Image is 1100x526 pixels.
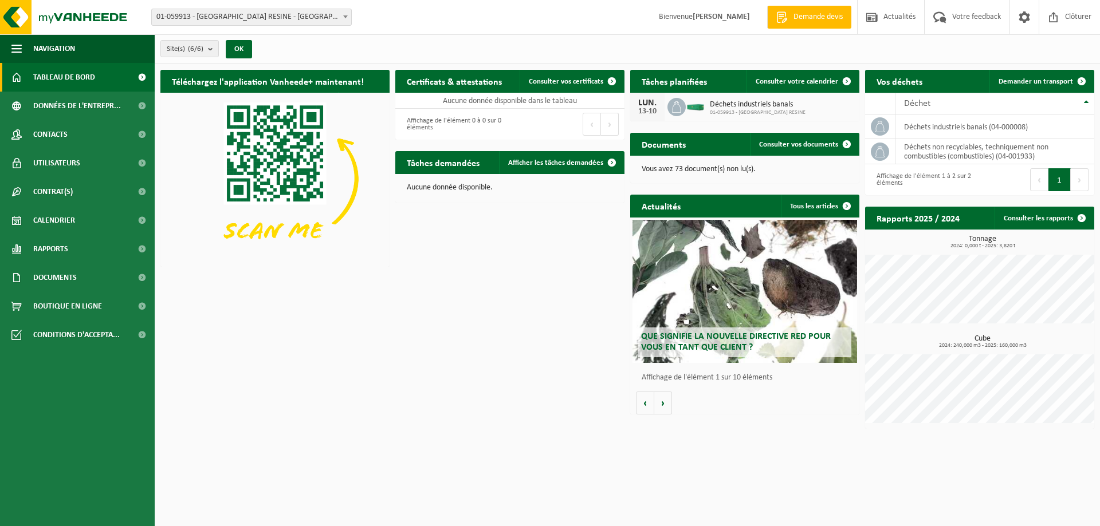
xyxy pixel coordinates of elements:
button: Volgende [654,391,672,414]
td: déchets non recyclables, techniquement non combustibles (combustibles) (04-001933) [895,139,1094,164]
div: Affichage de l'élément 0 à 0 sur 0 éléments [401,112,504,137]
span: Déchet [904,99,930,108]
button: Site(s)(6/6) [160,40,219,57]
img: Download de VHEPlus App [160,93,390,264]
a: Consulter vos certificats [520,70,623,93]
span: Tableau de bord [33,63,95,92]
h2: Téléchargez l'application Vanheede+ maintenant! [160,70,375,92]
span: Rapports [33,235,68,263]
button: OK [226,40,252,58]
span: Que signifie la nouvelle directive RED pour vous en tant que client ? [641,332,831,352]
span: Utilisateurs [33,149,80,177]
a: Afficher les tâches demandées [499,151,623,174]
h2: Vos déchets [865,70,934,92]
p: Aucune donnée disponible. [407,184,613,192]
span: Boutique en ligne [33,292,102,321]
p: Affichage de l'élément 1 sur 10 éléments [642,374,854,382]
p: Vous avez 73 document(s) non lu(s). [642,165,848,173]
h2: Tâches planifiées [630,70,718,92]
strong: [PERSON_NAME] [693,13,750,21]
span: Consulter vos documents [759,141,838,148]
span: Site(s) [167,41,203,58]
h3: Tonnage [871,235,1094,249]
a: Demande devis [767,6,851,29]
a: Consulter votre calendrier [747,70,858,93]
span: Documents [33,263,77,292]
span: Consulter vos certificats [529,78,603,85]
span: 2024: 0,000 t - 2025: 3,820 t [871,243,1094,249]
div: 13-10 [636,108,659,116]
button: 1 [1048,168,1071,191]
h2: Tâches demandées [395,151,491,173]
span: Demander un transport [999,78,1073,85]
h2: Documents [630,133,697,155]
div: LUN. [636,98,659,108]
span: Déchets industriels banals [710,100,806,109]
h3: Cube [871,335,1094,349]
h2: Rapports 2025 / 2024 [865,207,971,229]
span: Données de l'entrepr... [33,92,121,120]
a: Demander un transport [989,70,1093,93]
button: Previous [583,113,601,136]
span: 01-059913 - FRANCE RESINE - ST JANS CAPPEL [152,9,351,25]
a: Tous les articles [781,195,858,217]
div: Affichage de l'élément 1 à 2 sur 2 éléments [871,167,974,192]
a: Consulter vos documents [750,133,858,156]
span: Contacts [33,120,68,149]
span: Calendrier [33,206,75,235]
span: Consulter votre calendrier [756,78,838,85]
span: 2024: 240,000 m3 - 2025: 160,000 m3 [871,343,1094,349]
span: Demande devis [791,11,846,23]
h2: Certificats & attestations [395,70,513,92]
span: Conditions d'accepta... [33,321,120,349]
a: Que signifie la nouvelle directive RED pour vous en tant que client ? [632,220,857,363]
button: Next [1071,168,1089,191]
span: 01-059913 - FRANCE RESINE - ST JANS CAPPEL [151,9,352,26]
span: 01-059913 - [GEOGRAPHIC_DATA] RESINE [710,109,806,116]
button: Vorige [636,391,654,414]
button: Previous [1030,168,1048,191]
count: (6/6) [188,45,203,53]
span: Afficher les tâches demandées [508,159,603,167]
button: Next [601,113,619,136]
span: Navigation [33,34,75,63]
td: Aucune donnée disponible dans le tableau [395,93,624,109]
h2: Actualités [630,195,692,217]
a: Consulter les rapports [995,207,1093,230]
img: HK-XC-20-GN-00 [686,101,705,111]
span: Contrat(s) [33,177,73,206]
td: déchets industriels banals (04-000008) [895,114,1094,139]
